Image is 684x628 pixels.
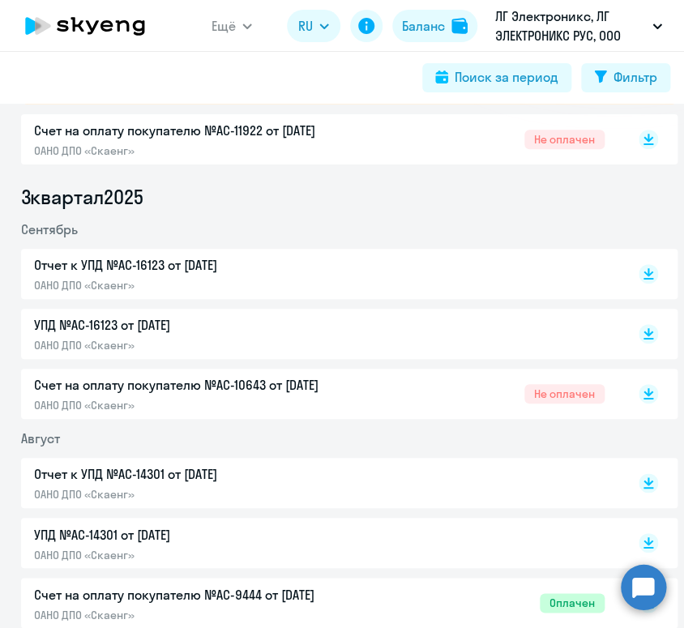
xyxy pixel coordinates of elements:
[21,184,678,210] li: 3 квартал 2025
[34,315,605,352] a: УПД №AC-16123 от [DATE]ОАНО ДПО «Скаенг»
[422,63,571,92] button: Поиск за период
[581,63,670,92] button: Фильтр
[613,67,657,87] div: Фильтр
[298,16,313,36] span: RU
[34,375,374,395] p: Счет на оплату покупателю №AC-10643 от [DATE]
[34,584,605,622] a: Счет на оплату покупателю №AC-9444 от [DATE]ОАНО ДПО «Скаенг»Оплачен
[34,375,605,412] a: Счет на оплату покупателю №AC-10643 от [DATE]ОАНО ДПО «Скаенг»Не оплачен
[34,547,374,562] p: ОАНО ДПО «Скаенг»
[34,464,605,502] a: Отчет к УПД №AC-14301 от [DATE]ОАНО ДПО «Скаенг»
[34,121,374,140] p: Счет на оплату покупателю №AC-11922 от [DATE]
[392,10,477,42] button: Балансbalance
[34,524,374,544] p: УПД №AC-14301 от [DATE]
[34,143,374,158] p: ОАНО ДПО «Скаенг»
[487,6,670,45] button: ЛГ Электроникс, ЛГ ЭЛЕКТРОНИКС РУС, ООО
[212,10,252,42] button: Ещё
[34,524,605,562] a: УПД №AC-14301 от [DATE]ОАНО ДПО «Скаенг»
[21,430,60,446] span: Август
[34,398,374,412] p: ОАНО ДПО «Скаенг»
[34,487,374,502] p: ОАНО ДПО «Скаенг»
[34,315,374,335] p: УПД №AC-16123 от [DATE]
[21,221,78,237] span: Сентябрь
[287,10,340,42] button: RU
[212,16,236,36] span: Ещё
[451,18,468,34] img: balance
[34,584,374,604] p: Счет на оплату покупателю №AC-9444 от [DATE]
[540,593,605,613] span: Оплачен
[34,464,374,484] p: Отчет к УПД №AC-14301 от [DATE]
[34,121,605,158] a: Счет на оплату покупателю №AC-11922 от [DATE]ОАНО ДПО «Скаенг»Не оплачен
[34,607,374,622] p: ОАНО ДПО «Скаенг»
[455,67,558,87] div: Поиск за период
[524,130,605,149] span: Не оплачен
[402,16,445,36] div: Баланс
[34,278,374,293] p: ОАНО ДПО «Скаенг»
[524,384,605,404] span: Не оплачен
[34,255,605,293] a: Отчет к УПД №AC-16123 от [DATE]ОАНО ДПО «Скаенг»
[34,338,374,352] p: ОАНО ДПО «Скаенг»
[495,6,646,45] p: ЛГ Электроникс, ЛГ ЭЛЕКТРОНИКС РУС, ООО
[34,255,374,275] p: Отчет к УПД №AC-16123 от [DATE]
